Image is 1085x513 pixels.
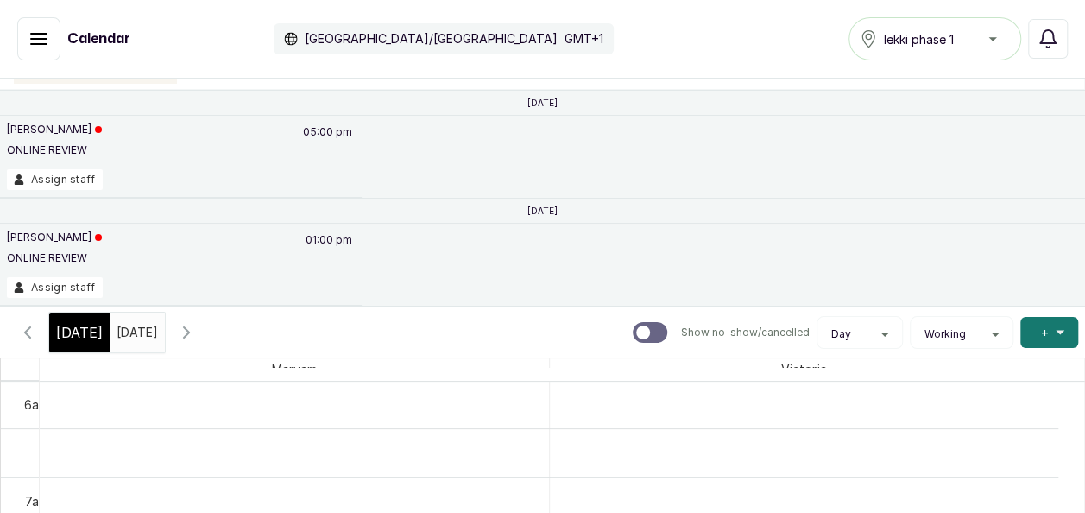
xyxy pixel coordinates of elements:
[7,143,102,157] p: ONLINE REVIEW
[527,206,558,216] p: [DATE]
[924,327,966,341] span: Working
[67,28,130,49] h1: Calendar
[268,358,320,380] span: Maryam
[300,123,355,169] p: 05:00 pm
[305,30,558,47] p: [GEOGRAPHIC_DATA]/[GEOGRAPHIC_DATA]
[681,326,810,339] p: Show no-show/cancelled
[22,492,52,510] div: 7am
[527,98,558,108] p: [DATE]
[21,396,52,414] div: 6am
[778,358,830,380] span: Victoria
[565,30,603,47] p: GMT+1
[1041,324,1049,341] span: +
[7,251,102,265] p: ONLINE REVIEW
[303,231,355,277] p: 01:00 pm
[7,169,103,190] button: Assign staff
[831,327,851,341] span: Day
[7,123,102,136] p: [PERSON_NAME]
[7,277,103,298] button: Assign staff
[49,313,110,352] div: [DATE]
[1020,317,1078,348] button: +
[56,322,103,343] span: [DATE]
[824,327,895,341] button: Day
[7,231,102,244] p: [PERSON_NAME]
[918,327,1006,341] button: Working
[884,30,954,48] span: lekki phase 1
[848,17,1021,60] button: lekki phase 1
